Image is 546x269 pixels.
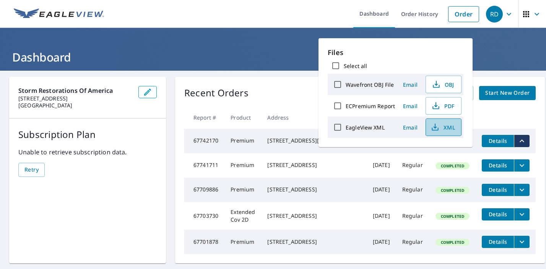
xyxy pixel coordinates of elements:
[224,230,261,254] td: Premium
[426,76,461,93] button: OBJ
[401,81,419,88] span: Email
[346,102,395,110] label: ECPremium Report
[224,153,261,178] td: Premium
[9,49,537,65] h1: Dashboard
[18,102,132,109] p: [GEOGRAPHIC_DATA]
[18,95,132,102] p: [STREET_ADDRESS]
[267,212,360,220] div: [STREET_ADDRESS]
[486,137,509,144] span: Details
[224,106,261,129] th: Product
[431,80,455,89] span: OBJ
[436,240,469,245] span: Completed
[184,178,224,202] td: 67709886
[396,178,429,202] td: Regular
[398,79,422,91] button: Email
[24,165,39,175] span: Retry
[367,202,396,230] td: [DATE]
[486,211,509,218] span: Details
[482,135,514,147] button: detailsBtn-67742170
[514,236,530,248] button: filesDropdownBtn-67701878
[184,129,224,153] td: 67742170
[448,6,479,22] a: Order
[485,88,530,98] span: Start New Order
[367,153,396,178] td: [DATE]
[479,86,536,100] a: Start New Order
[184,202,224,230] td: 67703730
[398,100,422,112] button: Email
[344,62,367,70] label: Select all
[486,162,509,169] span: Details
[267,161,360,169] div: [STREET_ADDRESS]
[184,106,224,129] th: Report #
[431,123,455,132] span: XML
[18,147,157,157] p: Unable to retrieve subscription data.
[401,102,419,110] span: Email
[486,238,509,245] span: Details
[328,47,463,58] p: Files
[267,238,360,246] div: [STREET_ADDRESS]
[396,230,429,254] td: Regular
[482,159,514,172] button: detailsBtn-67741711
[486,6,503,23] div: RD
[18,86,132,95] p: Storm Restorations of America
[367,230,396,254] td: [DATE]
[514,135,530,147] button: filesDropdownBtn-67742170
[514,184,530,196] button: filesDropdownBtn-67709886
[261,106,366,129] th: Address
[482,208,514,220] button: detailsBtn-67703730
[14,8,104,20] img: EV Logo
[184,153,224,178] td: 67741711
[224,129,261,153] td: Premium
[401,124,419,131] span: Email
[224,178,261,202] td: Premium
[18,128,157,141] p: Subscription Plan
[436,188,469,193] span: Completed
[431,101,455,110] span: PDF
[267,186,360,193] div: [STREET_ADDRESS]
[482,184,514,196] button: detailsBtn-67709886
[426,97,461,115] button: PDF
[346,124,385,131] label: EagleView XML
[482,236,514,248] button: detailsBtn-67701878
[514,159,530,172] button: filesDropdownBtn-67741711
[398,122,422,133] button: Email
[396,153,429,178] td: Regular
[184,230,224,254] td: 67701878
[18,163,45,177] button: Retry
[396,202,429,230] td: Regular
[486,186,509,193] span: Details
[184,86,249,100] p: Recent Orders
[436,163,469,169] span: Completed
[367,178,396,202] td: [DATE]
[514,208,530,220] button: filesDropdownBtn-67703730
[426,118,461,136] button: XML
[346,81,394,88] label: Wavefront OBJ File
[224,202,261,230] td: Extended Cov 2D
[267,137,360,144] div: [STREET_ADDRESS][PERSON_NAME]
[436,214,469,219] span: Completed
